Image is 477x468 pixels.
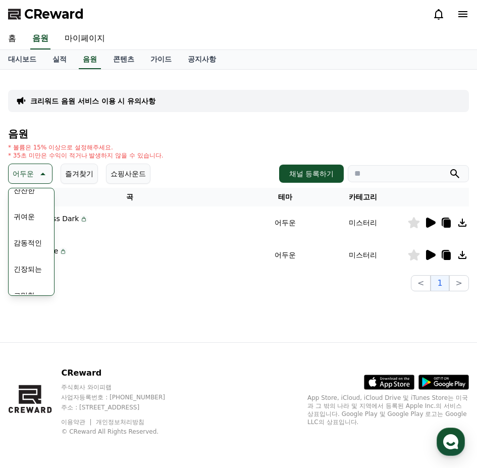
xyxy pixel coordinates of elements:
[44,50,75,69] a: 실적
[251,188,319,206] th: 테마
[24,6,84,22] span: CReward
[30,96,155,106] a: 크리워드 음원 서비스 이용 시 유의사항
[10,232,46,254] button: 감동적인
[8,164,52,184] button: 어두운
[251,239,319,271] td: 어두운
[61,393,184,401] p: 사업자등록번호 : [PHONE_NUMBER]
[156,335,168,343] span: 설정
[8,6,84,22] a: CReward
[8,188,251,206] th: 곡
[10,258,46,280] button: 긴장되는
[67,320,130,345] a: 대화
[96,419,144,426] a: 개인정보처리방침
[61,367,184,379] p: CReward
[61,403,184,411] p: 주소 : [STREET_ADDRESS]
[61,419,93,426] a: 이용약관
[32,335,38,343] span: 홈
[319,188,407,206] th: 카테고리
[92,336,104,344] span: 대화
[79,50,101,69] a: 음원
[13,167,34,181] p: 어두운
[8,151,164,160] p: * 35초 미만은 수익이 적거나 발생하지 않을 수 있습니다.
[33,224,88,232] p: Flow J
[61,383,184,391] p: 주식회사 와이피랩
[30,28,50,49] a: 음원
[142,50,180,69] a: 가이드
[8,143,164,151] p: * 볼륨은 15% 이상으로 설정해주세요.
[279,165,344,183] button: 채널 등록하기
[105,50,142,69] a: 콘텐츠
[3,320,67,345] a: 홈
[106,164,150,184] button: 쇼핑사운드
[61,428,184,436] p: © CReward All Rights Reserved.
[411,275,431,291] button: <
[449,275,469,291] button: >
[319,206,407,239] td: 미스터리
[10,205,39,228] button: 귀여운
[431,275,449,291] button: 1
[57,28,113,49] a: 마이페이지
[130,320,194,345] a: 설정
[61,164,98,184] button: 즐겨찾기
[307,394,469,426] p: App Store, iCloud, iCloud Drive 및 iTunes Store는 미국과 그 밖의 나라 및 지역에서 등록된 Apple Inc.의 서비스 상표입니다. Goo...
[10,284,39,306] button: 코믹한
[10,179,39,201] button: 잔잔한
[33,214,79,224] p: Endless Dark
[251,206,319,239] td: 어두운
[8,128,469,139] h4: 음원
[180,50,224,69] a: 공지사항
[319,239,407,271] td: 미스터리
